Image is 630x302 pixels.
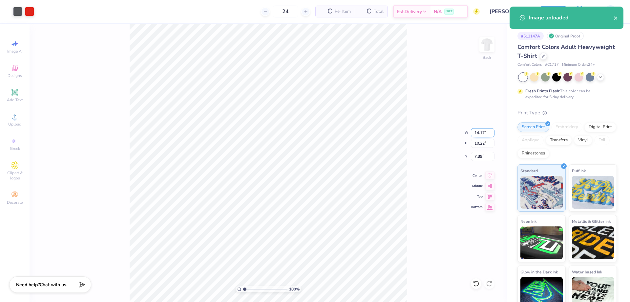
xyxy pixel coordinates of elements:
input: – – [273,6,298,17]
span: FREE [446,9,452,14]
span: Per Item [335,8,351,15]
span: 100 % [289,286,300,292]
div: Transfers [546,135,572,145]
img: Puff Ink [572,176,614,209]
div: Screen Print [517,122,549,132]
span: Comfort Colors Adult Heavyweight T-Shirt [517,43,615,60]
div: Back [483,55,491,60]
strong: Fresh Prints Flash: [525,88,560,94]
div: Applique [517,135,544,145]
span: Upload [8,122,21,127]
input: Untitled Design [485,5,533,18]
button: close [614,14,618,22]
span: Designs [8,73,22,78]
div: Vinyl [574,135,592,145]
div: This color can be expedited for 5 day delivery. [525,88,606,100]
span: Middle [471,184,483,188]
span: Neon Ink [520,218,536,225]
img: Standard [520,176,563,209]
span: Comfort Colors [517,62,542,68]
div: # 513147A [517,32,544,40]
img: Back [480,38,493,51]
div: Image uploaded [529,14,614,22]
span: Greek [10,146,20,151]
strong: Need help? [16,282,40,288]
div: Original Proof [547,32,584,40]
span: Image AI [7,49,23,54]
span: Glow in the Dark Ink [520,268,558,275]
span: Water based Ink [572,268,602,275]
span: # C1717 [545,62,559,68]
span: Puff Ink [572,167,586,174]
div: Rhinestones [517,149,549,158]
img: Metallic & Glitter Ink [572,226,614,259]
span: Metallic & Glitter Ink [572,218,611,225]
div: Digital Print [584,122,616,132]
span: Total [374,8,384,15]
span: Clipart & logos [3,170,26,181]
span: Standard [520,167,538,174]
span: Add Text [7,97,23,103]
span: Bottom [471,205,483,209]
div: Embroidery [551,122,582,132]
span: Chat with us. [40,282,67,288]
span: Decorate [7,200,23,205]
span: Minimum Order: 24 + [562,62,595,68]
div: Foil [594,135,610,145]
div: Print Type [517,109,617,117]
span: Top [471,194,483,199]
span: N/A [434,8,442,15]
span: Est. Delivery [397,8,422,15]
img: Neon Ink [520,226,563,259]
span: Center [471,173,483,178]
